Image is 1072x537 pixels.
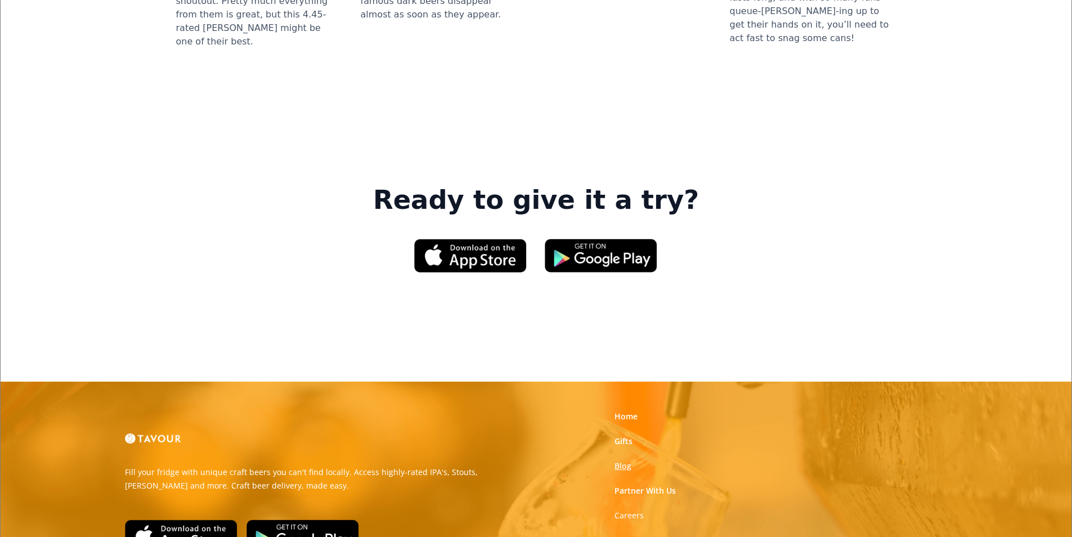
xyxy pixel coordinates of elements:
[615,411,638,422] a: Home
[615,460,631,472] a: Blog
[615,436,633,447] a: Gifts
[615,510,644,521] a: Careers
[373,185,699,216] strong: Ready to give it a try?
[615,485,676,496] a: Partner With Us
[125,466,528,493] p: Fill your fridge with unique craft beers you can't find locally. Access highly-rated IPA's, Stout...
